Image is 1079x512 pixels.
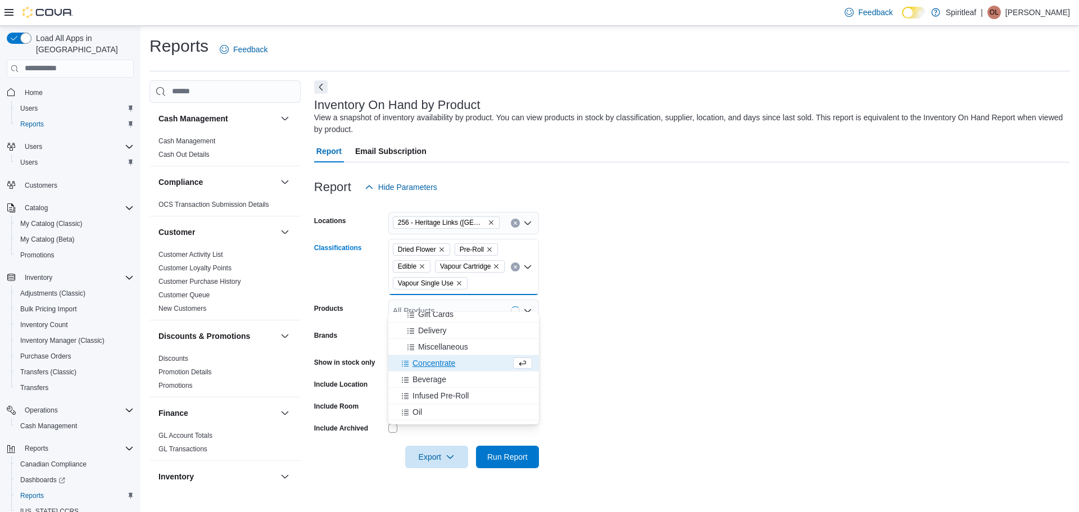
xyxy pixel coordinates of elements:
a: Dashboards [16,473,70,487]
label: Locations [314,216,346,225]
a: Reports [16,117,48,131]
button: Gift Cards [388,306,539,323]
span: Run Report [487,451,528,463]
span: Promotion Details [158,368,212,377]
button: Users [11,155,138,170]
label: Products [314,304,343,313]
button: Miscellaneous [388,339,539,355]
h3: Cash Management [158,113,228,124]
a: Feedback [215,38,272,61]
span: Feedback [858,7,892,18]
span: Operations [25,406,58,415]
button: Next [314,80,328,94]
span: Beverage [412,374,446,385]
a: GL Account Totals [158,432,212,439]
a: Promotion Details [158,368,212,376]
span: My Catalog (Classic) [20,219,83,228]
button: Customer [158,226,276,238]
span: Adjustments (Classic) [16,287,134,300]
button: Clear input [511,262,520,271]
a: Users [16,102,42,115]
button: Bulk Pricing Import [11,301,138,317]
button: Capsule [388,420,539,437]
span: Email Subscription [355,140,427,162]
button: Canadian Compliance [11,456,138,472]
div: Discounts & Promotions [149,352,301,397]
span: Inventory Count [16,318,134,332]
span: Transfers (Classic) [20,368,76,377]
button: Inventory [158,471,276,482]
span: Dashboards [20,475,65,484]
h3: Report [314,180,351,194]
span: Edible [398,261,416,272]
a: Purchase Orders [16,350,76,363]
div: Compliance [149,198,301,216]
button: Cash Management [158,113,276,124]
span: My Catalog (Classic) [16,217,134,230]
span: Customers [20,178,134,192]
span: Customer Purchase History [158,277,241,286]
span: Vapour Single Use [398,278,454,289]
button: Promotions [11,247,138,263]
div: Olivia L [987,6,1001,19]
a: Customer Queue [158,291,210,299]
h3: Finance [158,407,188,419]
button: Hide Parameters [360,176,442,198]
span: Customers [25,181,57,190]
div: Finance [149,429,301,460]
label: Show in stock only [314,358,375,367]
h3: Discounts & Promotions [158,330,250,342]
button: Operations [2,402,138,418]
span: Customer Queue [158,291,210,300]
label: Brands [314,331,337,340]
a: Adjustments (Classic) [16,287,90,300]
span: Operations [20,404,134,417]
span: Hide Parameters [378,182,437,193]
a: Cash Out Details [158,151,210,158]
span: Concentrate [412,357,455,369]
span: Dashboards [16,473,134,487]
button: Remove Edible from selection in this group [419,263,425,270]
span: Inventory Manager (Classic) [20,336,105,345]
button: Compliance [278,175,292,189]
button: Open list of options [523,219,532,228]
button: Cash Management [11,418,138,434]
span: Users [20,140,134,153]
h3: Inventory On Hand by Product [314,98,480,112]
button: Catalog [20,201,52,215]
span: Bulk Pricing Import [16,302,134,316]
span: GL Account Totals [158,431,212,440]
button: Users [2,139,138,155]
label: Include Location [314,380,368,389]
span: Gift Cards [418,309,454,320]
span: GL Transactions [158,445,207,454]
button: Remove Dried Flower from selection in this group [438,246,445,253]
span: Miscellaneous [418,341,468,352]
div: Customer [149,248,301,320]
button: Operations [20,404,62,417]
span: Purchase Orders [16,350,134,363]
h1: Reports [149,35,208,57]
label: Include Room [314,402,359,411]
span: Capsule [412,423,441,434]
button: Discounts & Promotions [278,329,292,343]
a: New Customers [158,305,206,312]
span: Discounts [158,354,188,363]
button: Discounts & Promotions [158,330,276,342]
a: OCS Transaction Submission Details [158,201,269,209]
button: Reports [11,488,138,504]
span: Export [412,446,461,468]
span: Pre-Roll [455,243,498,256]
button: Cash Management [278,112,292,125]
button: Home [2,84,138,101]
button: Adjustments (Classic) [11,286,138,301]
a: Users [16,156,42,169]
a: Cash Management [16,419,81,433]
span: Promotions [20,251,55,260]
span: Canadian Compliance [16,457,134,471]
button: Delivery [388,323,539,339]
span: Vapour Cartridge [435,260,505,273]
span: My Catalog (Beta) [16,233,134,246]
button: Transfers (Classic) [11,364,138,380]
